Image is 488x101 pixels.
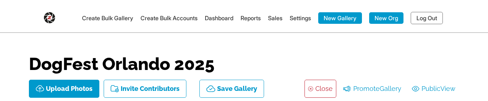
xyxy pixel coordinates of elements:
a: Dashboard [205,14,233,22]
a: Reports [241,14,261,22]
iframe: chat widget [443,56,488,90]
a: New Org [369,12,403,24]
span: View [440,83,455,95]
h1: DogFest Orlando 2025 [29,55,459,73]
a: New Gallery [318,12,362,24]
a: Close [315,83,333,95]
li: Promote [340,80,405,98]
a: Settings [290,14,311,22]
button: Save Gallery [199,80,264,98]
a: Log Out [411,12,443,24]
button: Upload Photos [29,80,99,98]
p: Invite Contributors [121,85,180,93]
a: Create Bulk Accounts [141,14,198,22]
button: Invite Contributors [104,80,186,98]
span: Gallery [380,83,401,95]
img: Snapphound Logo [44,9,55,23]
a: Sales [268,14,282,22]
a: Create Bulk Gallery [82,14,133,22]
p: Upload Photos [46,85,92,93]
a: PublicView [412,83,455,95]
p: Save Gallery [217,85,257,93]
